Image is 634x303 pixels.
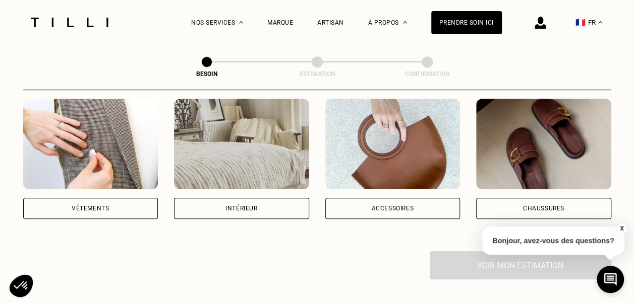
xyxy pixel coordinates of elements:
button: X [616,223,626,234]
div: Intérieur [225,205,257,211]
div: Chaussures [523,205,564,211]
div: Besoin [156,70,257,78]
div: Vêtements [72,205,109,211]
p: Bonjour, avez-vous des questions? [482,226,624,255]
img: Chaussures [476,99,611,189]
div: Estimation [267,70,368,78]
img: icône connexion [535,17,546,29]
img: Menu déroulant [239,21,243,24]
img: Logo du service de couturière Tilli [27,18,112,27]
a: Marque [267,19,293,26]
img: Menu déroulant à propos [403,21,407,24]
img: Vêtements [23,99,158,189]
div: Confirmation [377,70,478,78]
img: menu déroulant [598,21,602,24]
span: 🇫🇷 [575,18,586,27]
a: Artisan [317,19,344,26]
a: Prendre soin ici [431,11,502,34]
img: Accessoires [325,99,460,189]
div: Accessoires [371,205,414,211]
img: Intérieur [174,99,309,189]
